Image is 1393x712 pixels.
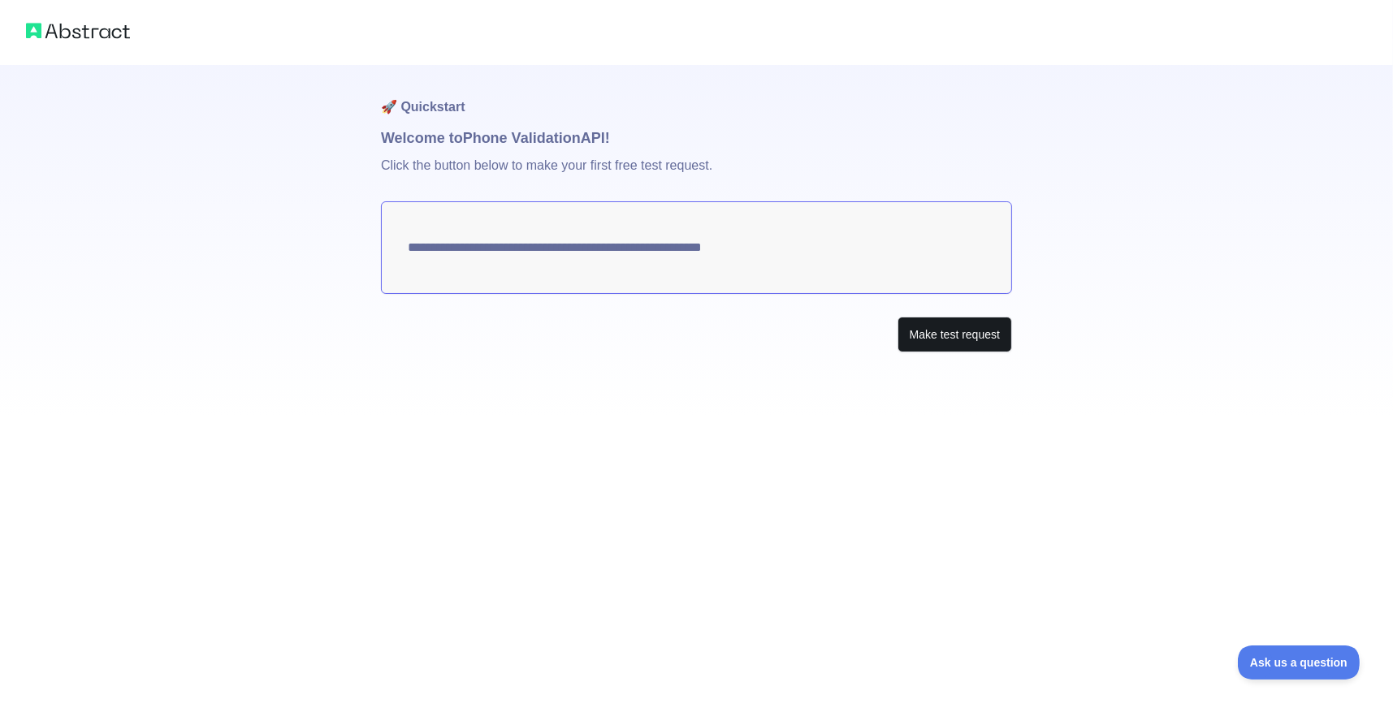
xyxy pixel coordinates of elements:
[26,19,130,42] img: Abstract logo
[381,149,1012,201] p: Click the button below to make your first free test request.
[1238,645,1361,680] iframe: Toggle Customer Support
[381,127,1012,149] h1: Welcome to Phone Validation API!
[898,317,1012,353] button: Make test request
[381,65,1012,127] h1: 🚀 Quickstart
